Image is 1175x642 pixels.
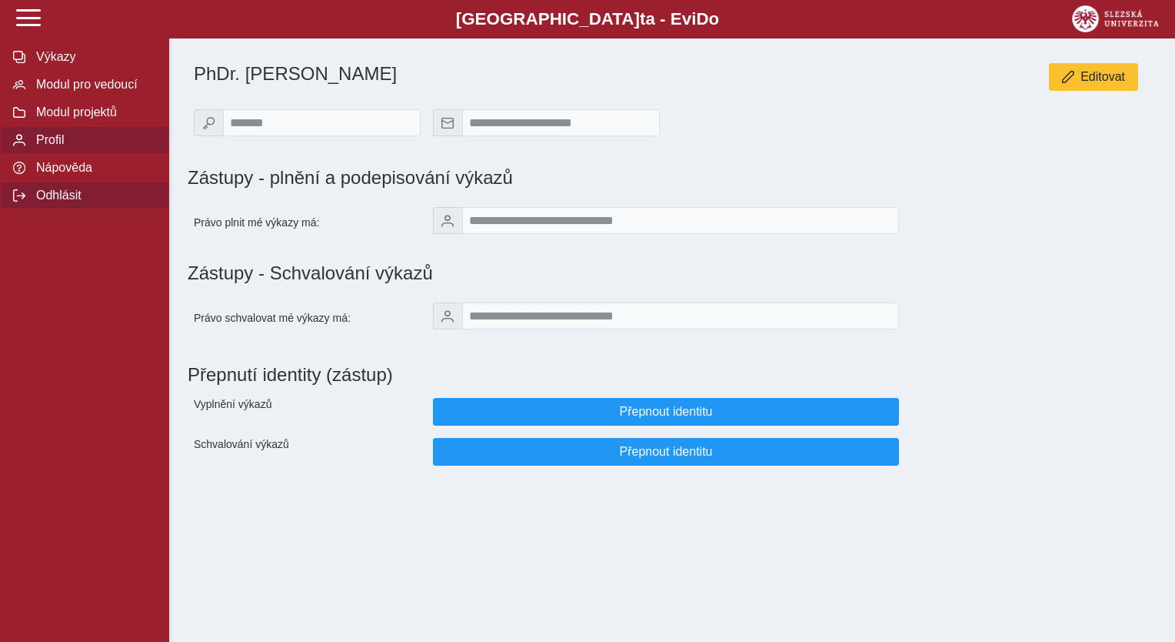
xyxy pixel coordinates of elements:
[32,161,156,175] span: Nápověda
[1080,70,1125,84] span: Editovat
[32,189,156,202] span: Odhlásit
[32,78,156,92] span: Modul pro vedoucí
[188,432,427,472] div: Schvalování výkazů
[188,392,427,432] div: Vyplnění výkazů
[32,50,156,64] span: Výkazy
[188,296,427,339] div: Právo schvalovat mé výkazy má:
[1072,5,1159,32] img: logo_web_su.png
[1049,63,1138,91] button: Editovat
[433,438,899,466] button: Přepnout identitu
[188,167,819,189] h1: Zástupy - plnění a podepisování výkazů
[640,9,645,28] span: t
[446,405,886,419] span: Přepnout identitu
[433,398,899,426] button: Přepnout identitu
[32,105,156,119] span: Modul projektů
[32,133,156,147] span: Profil
[188,358,1144,392] h1: Přepnutí identity (zástup)
[709,9,720,28] span: o
[188,201,427,244] div: Právo plnit mé výkazy má:
[194,63,819,85] h1: PhDr. [PERSON_NAME]
[46,9,1129,29] b: [GEOGRAPHIC_DATA] a - Evi
[696,9,708,28] span: D
[446,445,886,459] span: Přepnout identitu
[188,262,1157,284] h1: Zástupy - Schvalování výkazů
